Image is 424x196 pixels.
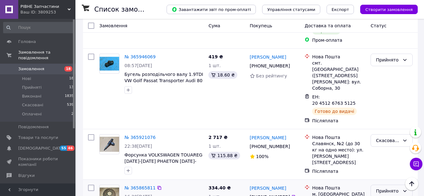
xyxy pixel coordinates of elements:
[250,185,286,191] a: [PERSON_NAME]
[405,177,418,190] button: Наверх
[312,54,366,60] div: Нова Пошта
[250,144,290,149] span: [PHONE_NUMBER]
[18,156,58,167] span: Показники роботи компанії
[250,54,286,60] a: [PERSON_NAME]
[124,185,156,190] a: № 365865811
[18,124,49,130] span: Повідомлення
[312,37,366,43] div: Пром-оплата
[172,7,251,12] span: Завантажити звіт по пром-оплаті
[71,111,74,117] span: 2
[124,63,152,68] span: 08:57[DATE]
[208,71,237,79] div: 18.60 ₴
[376,137,400,144] div: Скасовано
[22,111,42,117] span: Оплачені
[22,102,43,108] span: Скасовані
[69,76,74,82] span: 18
[312,118,366,124] div: Післяплата
[99,23,127,28] span: Замовлення
[360,5,418,14] button: Створити замовлення
[312,140,366,166] div: Славянск, №2 (до 30 кг на одно место): ул. [PERSON_NAME][STREET_ADDRESS]
[312,168,366,174] div: Післяплата
[124,152,202,176] a: Форсунка VOLKSWAGEN TOUAREG [DATE]-[DATE] PHAETON [DATE]-[DATE] 5.0TDI V10 07Z130073H 0414720220
[100,57,119,71] img: Фото товару
[208,54,223,59] span: 419 ₴
[410,158,422,170] button: Чат з покупцем
[69,85,74,90] span: 13
[65,93,74,99] span: 1835
[67,102,74,108] span: 539
[208,23,220,28] span: Cума
[262,5,320,14] button: Управління статусами
[208,144,221,149] span: 1 шт.
[312,60,366,91] div: смт. [GEOGRAPHIC_DATA] ([STREET_ADDRESS][PERSON_NAME]: вул. Соборна, 30
[376,56,400,63] div: Прийнято
[208,63,221,68] span: 1 шт.
[64,66,72,72] span: 18
[208,185,231,190] span: 334.40 ₴
[20,4,68,9] span: РІВНЕ Запчастини
[22,85,41,90] span: Прийняті
[124,54,156,59] a: № 365946069
[365,7,413,12] span: Створити замовлення
[305,23,351,28] span: Доставка та оплата
[312,108,357,115] div: Готово до видачі
[354,7,418,12] a: Створити замовлення
[100,137,119,152] img: Фото товару
[20,9,75,15] div: Ваш ID: 3809253
[18,50,75,61] span: Замовлення та повідомлення
[167,5,256,14] button: Завантажити звіт по пром-оплаті
[250,135,286,141] a: [PERSON_NAME]
[312,185,366,191] div: Нова Пошта
[124,72,203,96] a: Бугель розподільчого валу 1.9TDI VW Golf Passat Transporter Audi 80 A4 A6 [PERSON_NAME] Seat Ibiz...
[3,22,74,33] input: Пошук
[371,23,387,28] span: Статус
[250,63,290,68] span: [PHONE_NUMBER]
[22,93,41,99] span: Виконані
[327,5,354,14] button: Експорт
[376,188,400,194] div: Прийнято
[208,152,240,159] div: 115.88 ₴
[267,7,315,12] span: Управління статусами
[22,76,31,82] span: Нові
[99,54,119,74] a: Фото товару
[250,23,272,28] span: Покупець
[312,94,355,106] span: ЕН: 20 4512 6763 5125
[18,66,44,72] span: Замовлення
[256,154,269,159] span: 100%
[18,135,58,140] span: Товари та послуги
[99,134,119,154] a: Фото товару
[18,173,35,178] span: Відгуки
[124,135,156,140] a: № 365921076
[60,146,67,151] span: 55
[312,134,366,140] div: Нова Пошта
[332,7,349,12] span: Експорт
[94,6,158,13] h1: Список замовлень
[124,144,152,149] span: 22:38[DATE]
[208,135,228,140] span: 2 717 ₴
[67,146,74,151] span: 46
[256,73,287,78] span: Без рейтингу
[18,146,65,151] span: [DEMOGRAPHIC_DATA]
[18,39,36,45] span: Головна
